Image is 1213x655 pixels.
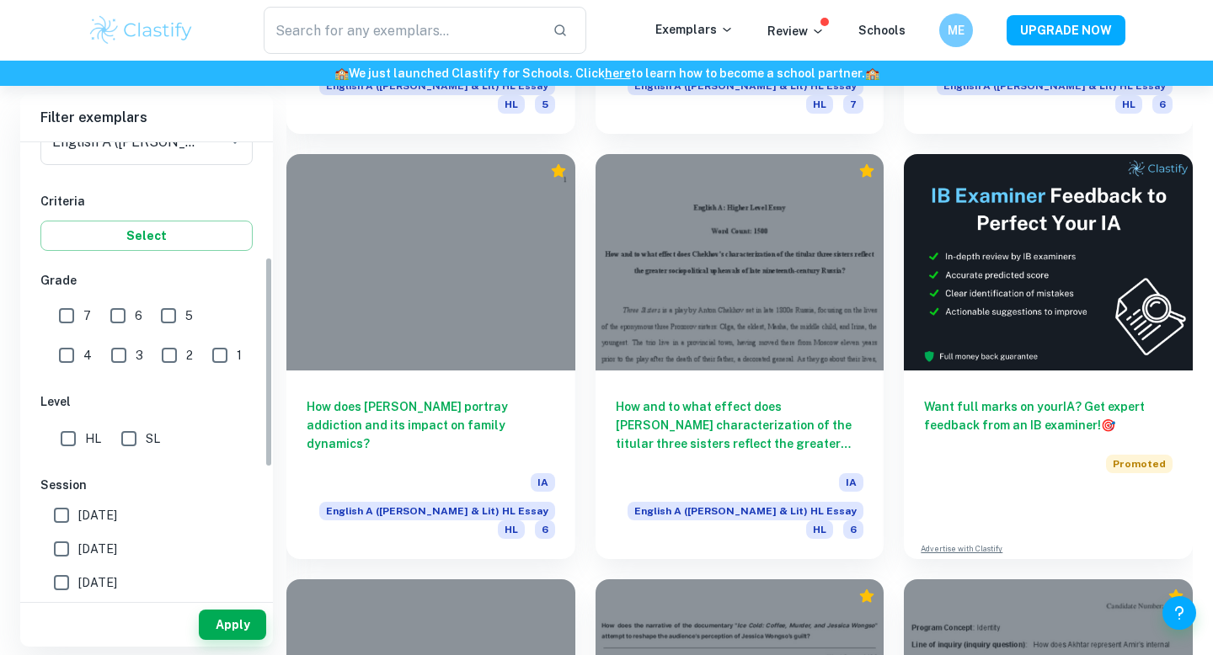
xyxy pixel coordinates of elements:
span: HL [498,520,525,539]
a: Schools [858,24,906,37]
span: 5 [535,95,555,114]
span: IA [839,473,863,492]
span: HL [85,429,101,448]
span: 7 [843,95,863,114]
span: HL [806,95,833,114]
p: Review [767,22,825,40]
input: Search for any exemplars... [264,7,539,54]
span: HL [498,95,525,114]
span: 🏫 [865,67,879,80]
h6: Filter exemplars [20,94,273,141]
a: Advertise with Clastify [921,543,1002,555]
span: 6 [135,306,142,325]
span: Promoted [1106,455,1173,473]
h6: Want full marks on your IA ? Get expert feedback from an IB examiner! [924,397,1173,434]
img: Thumbnail [904,154,1193,370]
div: Premium [858,162,875,179]
h6: We just launched Clastify for Schools. Click to learn how to become a school partner. [3,64,1210,83]
img: Clastify logo [88,13,195,47]
div: Premium [1168,588,1184,604]
h6: ME [947,21,966,40]
span: 2 [186,346,193,365]
p: Exemplars [655,20,734,39]
button: Select [40,221,253,251]
span: 1 [237,346,242,365]
a: Want full marks on yourIA? Get expert feedback from an IB examiner!PromotedAdvertise with Clastify [904,154,1193,559]
span: [DATE] [78,573,117,592]
a: How and to what effect does [PERSON_NAME] characterization of the titular three sisters reflect t... [596,154,884,559]
a: here [605,67,631,80]
span: 6 [535,520,555,539]
a: How does [PERSON_NAME] portray addiction and its impact on family dynamics?IAEnglish A ([PERSON_N... [286,154,575,559]
span: 5 [185,306,193,325]
span: HL [1115,95,1142,114]
span: 🏫 [334,67,349,80]
span: IA [531,473,555,492]
span: 7 [83,306,91,325]
h6: Session [40,476,253,494]
span: English A ([PERSON_NAME] & Lit) HL Essay [628,502,863,520]
h6: How and to what effect does [PERSON_NAME] characterization of the titular three sisters reflect t... [616,397,864,453]
span: [DATE] [78,506,117,525]
span: 6 [1152,95,1173,114]
button: ME [939,13,973,47]
h6: Criteria [40,192,253,210]
h6: Grade [40,271,253,290]
span: SL [146,429,160,448]
h6: Level [40,392,253,411]
span: 🎯 [1101,418,1115,432]
span: [DATE] [78,540,117,558]
div: Premium [858,588,875,604]
span: 6 [843,520,863,539]
span: 4 [83,346,92,365]
span: English A ([PERSON_NAME] & Lit) HL Essay [319,502,555,520]
div: Premium [550,162,567,179]
span: 3 [136,346,143,365]
h6: How does [PERSON_NAME] portray addiction and its impact on family dynamics? [307,397,555,453]
span: HL [806,520,833,539]
button: UPGRADE NOW [1007,15,1125,45]
button: Help and Feedback [1162,596,1196,630]
button: Apply [199,610,266,640]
